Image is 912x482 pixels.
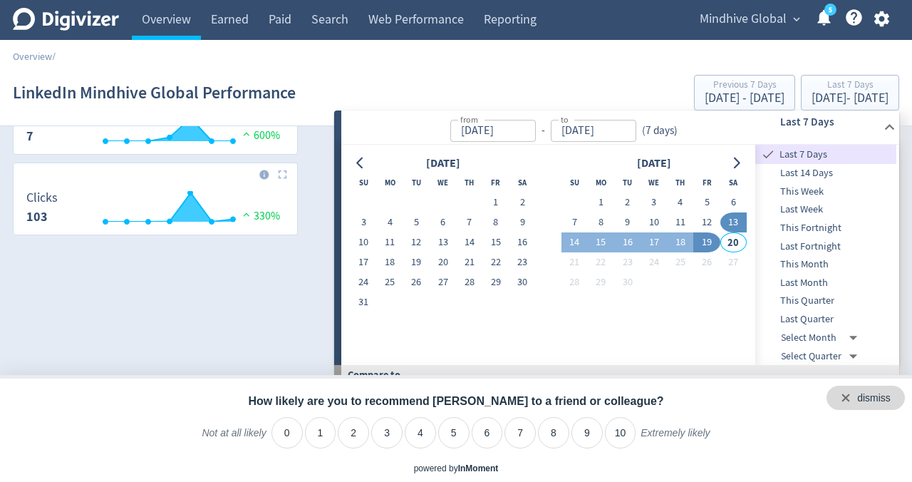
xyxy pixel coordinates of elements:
span: Last Quarter [755,312,896,327]
li: 0 [271,417,303,448]
button: 28 [456,272,482,292]
button: 13 [720,212,747,232]
button: 10 [641,212,667,232]
button: 27 [430,272,456,292]
div: [DATE] - [DATE] [812,92,888,105]
div: Last Week [755,200,896,219]
button: 2 [509,193,536,212]
button: 18 [667,232,693,252]
button: 19 [693,232,720,252]
button: Previous 7 Days[DATE] - [DATE] [694,75,795,111]
label: from [460,113,478,125]
div: Last Fortnight [755,237,896,256]
button: 7 [561,212,588,232]
button: 6 [430,212,456,232]
button: 9 [509,212,536,232]
button: 30 [509,272,536,292]
button: Mindhive Global [695,8,804,31]
div: Compare to [334,365,899,384]
button: 19 [403,252,430,272]
a: Overview [13,50,52,63]
button: 29 [482,272,509,292]
button: 16 [614,232,641,252]
div: This Quarter [755,292,896,310]
div: Last Quarter [755,310,896,329]
th: Thursday [456,173,482,193]
a: InMoment [458,463,499,473]
button: 5 [693,193,720,212]
label: Not at all likely [202,426,266,451]
button: 26 [403,272,430,292]
button: 9 [614,212,641,232]
li: 8 [538,417,569,448]
span: This Week [755,184,896,200]
div: This Fortnight [755,219,896,237]
li: 10 [605,417,636,448]
button: 22 [588,252,614,272]
span: Last Week [755,202,896,217]
button: 7 [456,212,482,232]
th: Monday [588,173,614,193]
span: Mindhive Global [700,8,787,31]
button: Go to next month [726,153,747,173]
th: Saturday [720,173,747,193]
th: Monday [377,173,403,193]
text: 5 [829,5,832,15]
span: 600% [239,128,280,143]
button: 3 [351,212,377,232]
li: 1 [305,417,336,448]
button: 11 [377,232,403,252]
button: 29 [588,272,614,292]
div: [DATE] - [DATE] [705,92,784,105]
button: 20 [430,252,456,272]
svg: Comments 7 [19,111,291,148]
button: 31 [351,292,377,312]
h1: LinkedIn Mindhive Global Performance [13,70,296,116]
span: Last Fortnight [755,239,896,255]
span: 330% [239,209,280,223]
button: 12 [693,212,720,232]
div: from-to(7 days)Last 7 Days [341,111,899,145]
th: Tuesday [614,173,641,193]
button: 2 [614,193,641,212]
th: Sunday [351,173,377,193]
label: Extremely likely [641,426,710,451]
button: 6 [720,193,747,212]
div: powered by inmoment [414,463,499,475]
button: 25 [377,272,403,292]
th: Wednesday [641,173,667,193]
div: Last Month [755,274,896,292]
li: 7 [504,417,536,448]
th: Friday [482,173,509,193]
div: Last 7 Days [812,80,888,92]
button: 26 [693,252,720,272]
button: 23 [509,252,536,272]
button: 12 [403,232,430,252]
div: [DATE] [422,154,465,173]
li: 4 [405,417,436,448]
button: 15 [588,232,614,252]
button: 22 [482,252,509,272]
div: Select Quarter [781,347,863,366]
button: 10 [351,232,377,252]
button: 16 [509,232,536,252]
div: ( 7 days ) [636,123,683,139]
button: 17 [641,232,667,252]
button: 4 [667,193,693,212]
li: 9 [571,417,603,448]
div: Last 7 Days [755,145,896,164]
button: 15 [482,232,509,252]
button: 24 [351,272,377,292]
div: [DATE] [633,154,675,173]
li: 3 [371,417,403,448]
button: Last 7 Days[DATE]- [DATE] [801,75,899,111]
button: 14 [561,232,588,252]
button: 14 [456,232,482,252]
div: Previous 7 Days [705,80,784,92]
button: 21 [561,252,588,272]
img: Placeholder [278,170,287,179]
th: Saturday [509,173,536,193]
th: Tuesday [403,173,430,193]
button: 27 [720,252,747,272]
button: 25 [667,252,693,272]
